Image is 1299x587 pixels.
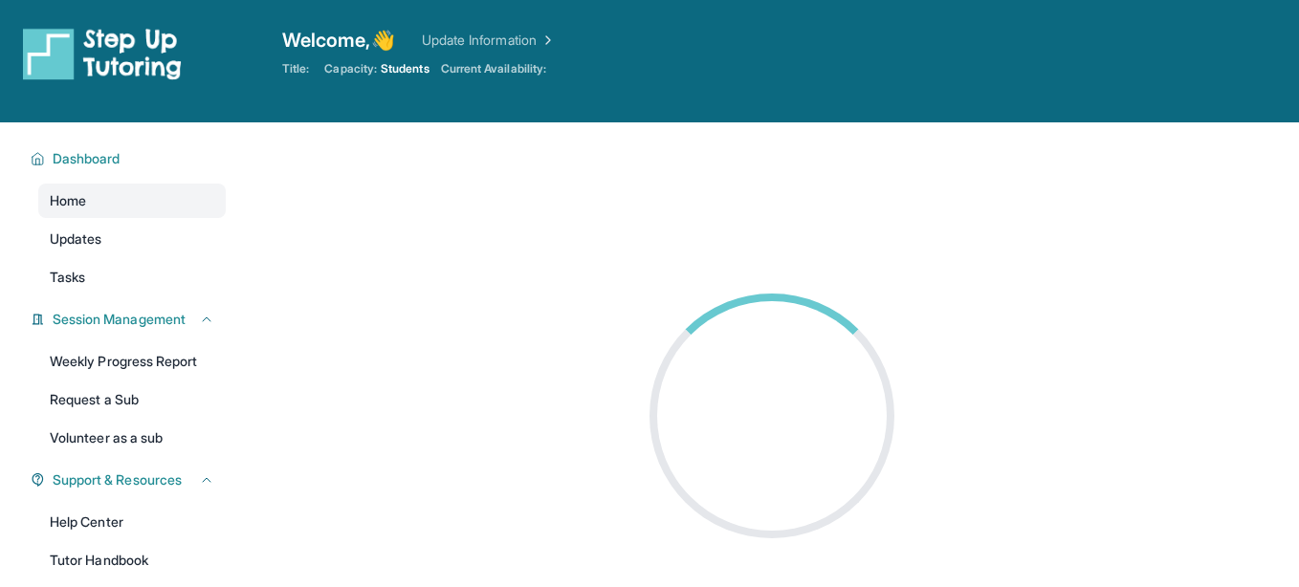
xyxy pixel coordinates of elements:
[38,543,226,577] a: Tutor Handbook
[282,61,309,76] span: Title:
[38,421,226,455] a: Volunteer as a sub
[53,149,121,168] span: Dashboard
[441,61,546,76] span: Current Availability:
[38,184,226,218] a: Home
[282,27,395,54] span: Welcome, 👋
[38,344,226,379] a: Weekly Progress Report
[38,505,226,539] a: Help Center
[23,27,182,80] img: logo
[381,61,429,76] span: Students
[50,191,86,210] span: Home
[38,222,226,256] a: Updates
[45,310,214,329] button: Session Management
[537,31,556,50] img: Chevron Right
[45,149,214,168] button: Dashboard
[324,61,377,76] span: Capacity:
[38,260,226,294] a: Tasks
[422,31,556,50] a: Update Information
[38,382,226,417] a: Request a Sub
[50,268,85,287] span: Tasks
[53,310,186,329] span: Session Management
[50,229,102,249] span: Updates
[53,470,182,489] span: Support & Resources
[45,470,214,489] button: Support & Resources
